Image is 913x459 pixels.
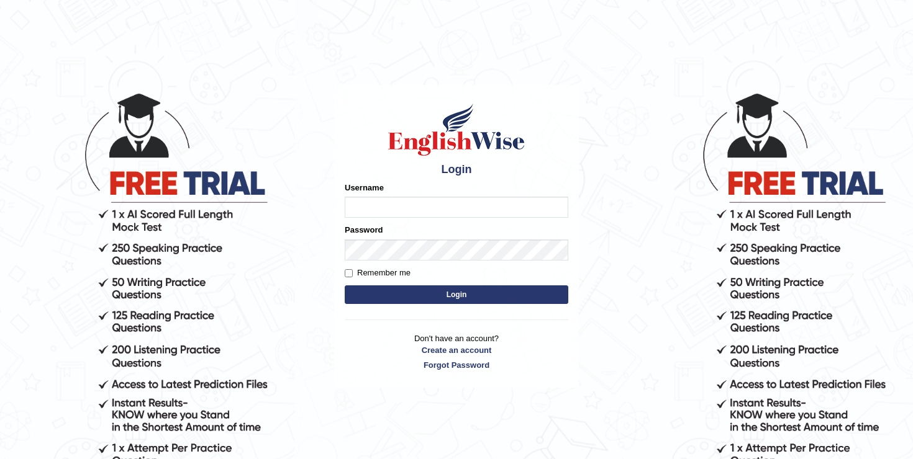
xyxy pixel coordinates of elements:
label: Remember me [345,267,411,279]
button: Login [345,285,568,304]
label: Password [345,224,383,236]
input: Remember me [345,269,353,277]
label: Username [345,182,384,194]
p: Don't have an account? [345,332,568,371]
a: Create an account [345,344,568,356]
a: Forgot Password [345,359,568,371]
img: Logo of English Wise sign in for intelligent practice with AI [386,102,527,158]
h4: Login [345,164,568,176]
